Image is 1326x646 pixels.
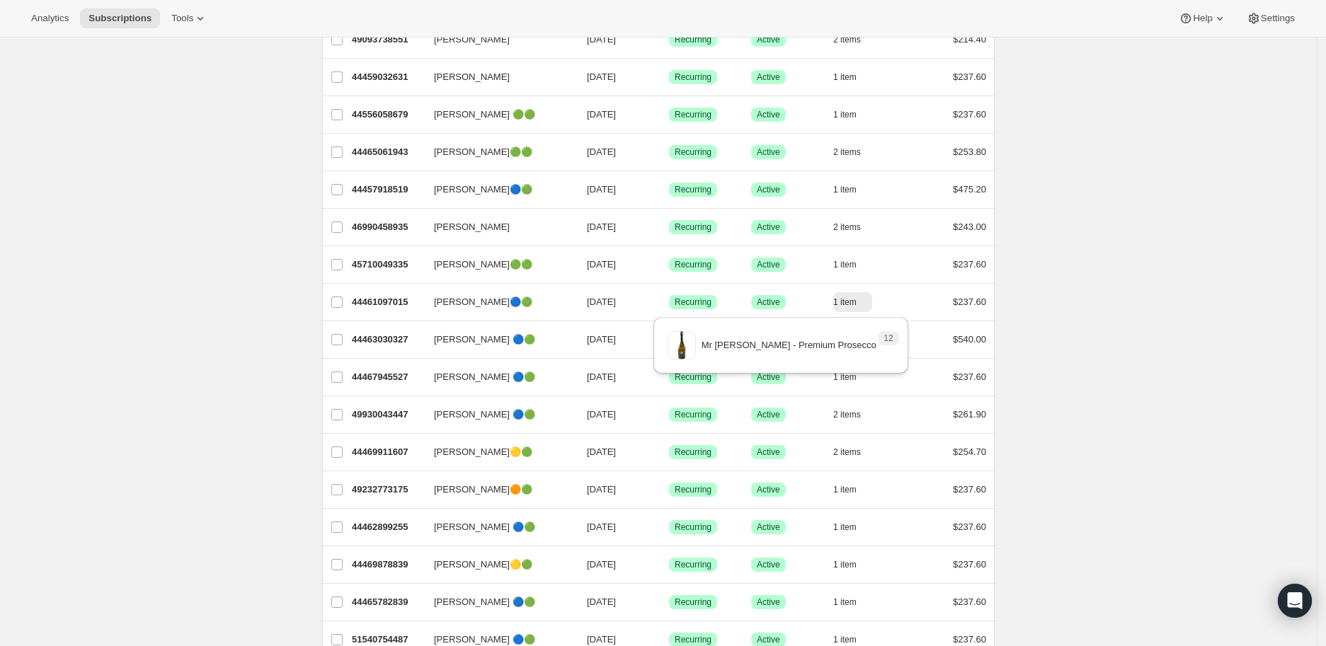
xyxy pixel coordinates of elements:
[833,517,872,537] button: 1 item
[88,13,152,24] span: Subscriptions
[1278,584,1312,618] div: Open Intercom Messenger
[953,559,986,570] span: $237.60
[587,484,616,495] span: [DATE]
[953,296,986,307] span: $237.60
[675,409,711,420] span: Recurring
[434,333,535,347] span: [PERSON_NAME] 🔵🟢
[675,296,711,308] span: Recurring
[953,71,986,82] span: $237.60
[434,258,532,272] span: [PERSON_NAME]🟢🟢
[833,480,872,500] button: 1 item
[171,13,193,24] span: Tools
[587,521,616,532] span: [DATE]
[833,221,861,233] span: 2 items
[675,559,711,570] span: Recurring
[757,596,780,608] span: Active
[434,220,510,234] span: [PERSON_NAME]
[434,295,532,309] span: [PERSON_NAME]🔵🟢
[425,253,567,276] button: [PERSON_NAME]🟢🟢
[23,8,77,28] button: Analytics
[1170,8,1235,28] button: Help
[425,216,567,238] button: [PERSON_NAME]
[352,595,423,609] p: 44465782839
[425,366,567,388] button: [PERSON_NAME] 🔵🟢
[757,296,780,308] span: Active
[757,521,780,533] span: Active
[953,634,986,645] span: $237.60
[833,142,876,162] button: 2 items
[434,483,532,497] span: [PERSON_NAME]🟠🟢
[352,70,423,84] p: 44459032631
[434,445,532,459] span: [PERSON_NAME]🟡🟢
[953,596,986,607] span: $237.60
[352,483,423,497] p: 49232773175
[352,255,986,275] div: 45710049335[PERSON_NAME]🟢🟢[DATE]SuccessRecurringSuccessActive1 item$237.60
[587,559,616,570] span: [DATE]
[833,442,876,462] button: 2 items
[675,634,711,645] span: Recurring
[675,34,711,45] span: Recurring
[352,370,423,384] p: 44467945527
[833,217,876,237] button: 2 items
[833,409,861,420] span: 2 items
[1238,8,1303,28] button: Settings
[425,478,567,501] button: [PERSON_NAME]🟠🟢
[953,259,986,270] span: $237.60
[953,371,986,382] span: $237.60
[352,180,986,200] div: 44457918519[PERSON_NAME]🔵🟢[DATE]SuccessRecurringSuccessActive1 item$475.20
[833,596,857,608] span: 1 item
[425,328,567,351] button: [PERSON_NAME] 🔵🟢
[587,184,616,195] span: [DATE]
[587,296,616,307] span: [DATE]
[425,291,567,313] button: [PERSON_NAME]🔵🟢
[352,142,986,162] div: 44465061943[PERSON_NAME]🟢🟢[DATE]SuccessRecurringSuccessActive2 items$253.80
[675,71,711,83] span: Recurring
[1261,13,1295,24] span: Settings
[352,445,423,459] p: 44469911607
[833,592,872,612] button: 1 item
[352,592,986,612] div: 44465782839[PERSON_NAME] 🔵🟢[DATE]SuccessRecurringSuccessActive1 item$237.60
[675,596,711,608] span: Recurring
[675,484,711,495] span: Recurring
[833,292,872,312] button: 1 item
[352,517,986,537] div: 44462899255[PERSON_NAME] 🔵🟢[DATE]SuccessRecurringSuccessActive1 item$237.60
[425,141,567,163] button: [PERSON_NAME]🟢🟢
[953,146,986,157] span: $253.80
[702,338,876,352] p: Mr [PERSON_NAME] - Premium Prosecco
[434,558,532,572] span: [PERSON_NAME]🟡🟢
[434,108,535,122] span: [PERSON_NAME] 🟢🟢
[587,446,616,457] span: [DATE]
[757,484,780,495] span: Active
[757,446,780,458] span: Active
[425,553,567,576] button: [PERSON_NAME]🟡🟢
[425,441,567,463] button: [PERSON_NAME]🟡🟢
[953,34,986,45] span: $214.40
[675,184,711,195] span: Recurring
[434,408,535,422] span: [PERSON_NAME] 🔵🟢
[675,146,711,158] span: Recurring
[833,521,857,533] span: 1 item
[833,296,857,308] span: 1 item
[352,105,986,125] div: 44556058679[PERSON_NAME] 🟢🟢[DATE]SuccessRecurringSuccessActive1 item$237.60
[675,259,711,270] span: Recurring
[587,71,616,82] span: [DATE]
[352,183,423,197] p: 44457918519
[434,145,532,159] span: [PERSON_NAME]🟢🟢
[884,333,893,344] span: 12
[833,67,872,87] button: 1 item
[757,559,780,570] span: Active
[163,8,216,28] button: Tools
[352,295,423,309] p: 44461097015
[953,484,986,495] span: $237.60
[833,446,861,458] span: 2 items
[434,33,510,47] span: [PERSON_NAME]
[425,103,567,126] button: [PERSON_NAME] 🟢🟢
[352,145,423,159] p: 44465061943
[833,34,861,45] span: 2 items
[675,446,711,458] span: Recurring
[833,30,876,50] button: 2 items
[833,71,857,83] span: 1 item
[352,480,986,500] div: 49232773175[PERSON_NAME]🟠🟢[DATE]SuccessRecurringSuccessActive1 item$237.60
[757,71,780,83] span: Active
[434,183,532,197] span: [PERSON_NAME]🔵🟢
